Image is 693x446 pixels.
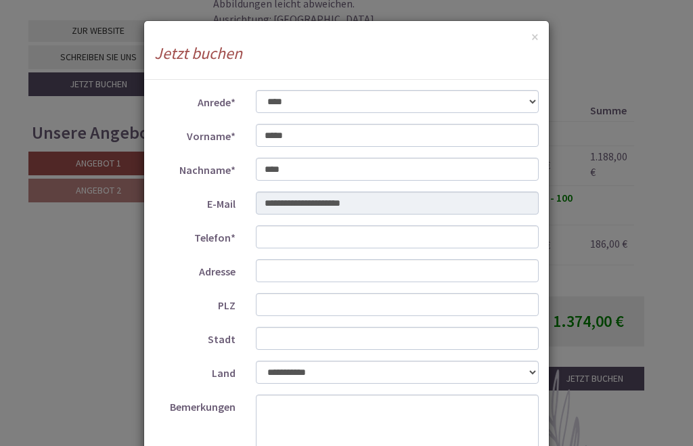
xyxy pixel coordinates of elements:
label: Nachname* [144,158,246,178]
div: [DATE] [191,10,240,33]
button: × [531,30,539,44]
label: Vorname* [144,124,246,144]
label: Bemerkungen [144,395,246,415]
div: Naturhotel Waldheim [20,39,208,50]
label: Stadt [144,327,246,347]
button: Senden [357,357,430,380]
h3: Jetzt buchen [154,45,539,62]
small: 21:49 [20,66,208,75]
div: Guten Tag, wie können wir Ihnen helfen? [10,37,215,78]
label: PLZ [144,293,246,313]
label: E-Mail [144,192,246,212]
label: Land [144,361,246,381]
label: Telefon* [144,225,246,246]
label: Anrede* [144,90,246,110]
label: Adresse [144,259,246,280]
